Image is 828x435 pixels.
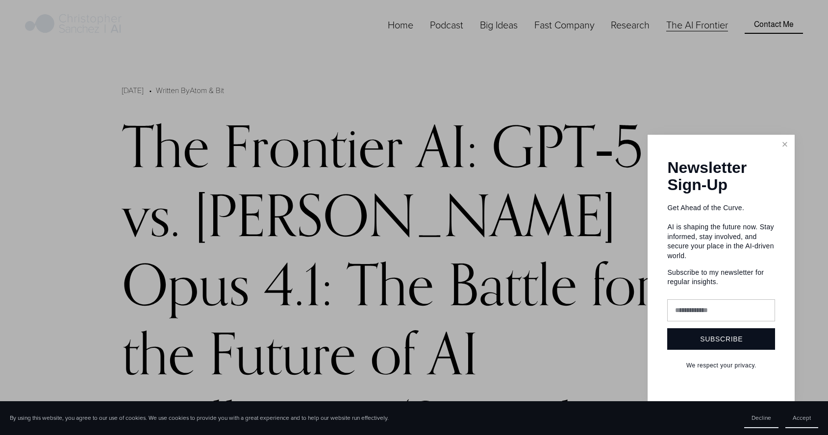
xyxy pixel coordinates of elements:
[752,413,771,422] span: Decline
[793,413,811,422] span: Accept
[10,414,389,422] p: By using this website, you agree to our use of cookies. We use cookies to provide you with a grea...
[667,203,775,261] p: Get Ahead of the Curve. AI is shaping the future now. Stay informed, stay involved, and secure yo...
[700,335,743,343] span: Subscribe
[667,362,775,370] p: We respect your privacy.
[667,328,775,350] button: Subscribe
[785,408,818,428] button: Accept
[667,159,775,193] h1: Newsletter Sign-Up
[667,268,775,287] p: Subscribe to my newsletter for regular insights.
[776,136,793,153] a: Close
[744,408,778,428] button: Decline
